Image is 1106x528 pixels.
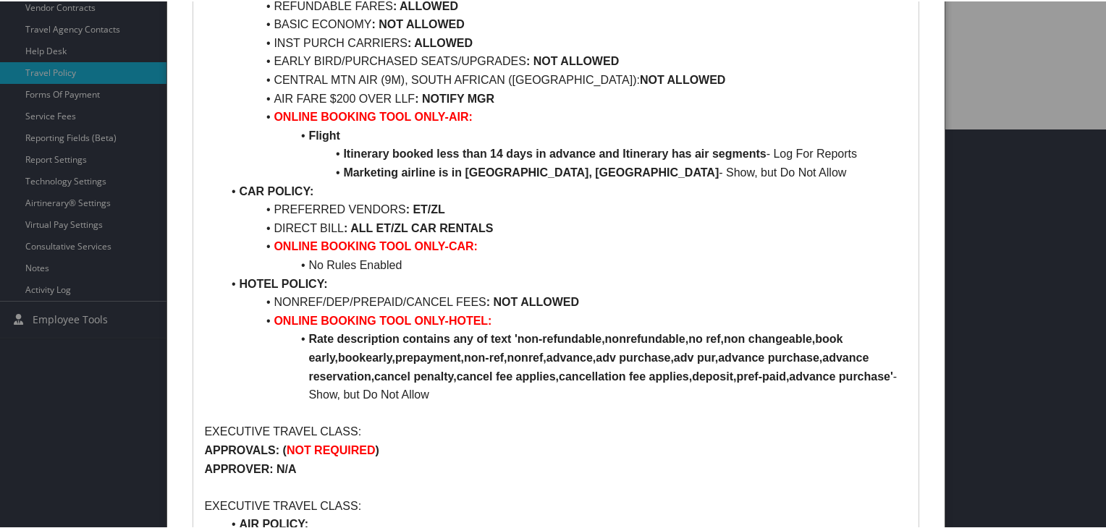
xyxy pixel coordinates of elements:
[343,146,766,158] strong: Itinerary booked less than 14 days in advance and Itinerary has air segments
[221,51,907,69] li: EARLY BIRD/PURCHASED SEATS/UPGRADES
[526,54,619,66] strong: : NOT ALLOWED
[343,165,719,177] strong: Marketing airline is in [GEOGRAPHIC_DATA], [GEOGRAPHIC_DATA]
[640,72,726,85] strong: NOT ALLOWED
[221,218,907,237] li: DIRECT BILL
[221,14,907,33] li: BASIC ECONOMY
[274,109,472,122] strong: ONLINE BOOKING TOOL ONLY-AIR:
[376,443,379,455] strong: )
[274,313,491,325] strong: ONLINE BOOKING TOOL ONLY-HOTEL:
[221,291,907,310] li: NONREF/DEP/PREPAID/CANCEL FEES
[221,69,907,88] li: CENTRAL MTN AIR (9M), SOUTH AFRICAN ([GEOGRAPHIC_DATA]):
[221,33,907,51] li: INST PURCH CARRIERS
[204,443,286,455] strong: APPROVALS: (
[221,88,907,107] li: AIR FARE $200 OVER LLF
[415,91,494,103] strong: : NOTIFY MGR
[372,17,465,29] strong: : NOT ALLOWED
[239,276,327,289] strong: HOTEL POLICY:
[221,143,907,162] li: - Log For Reports
[486,294,579,307] strong: : NOT ALLOWED
[287,443,376,455] strong: NOT REQUIRED
[274,239,478,251] strong: ONLINE BOOKING TOOL ONLY-CAR:
[204,461,296,474] strong: APPROVER: N/A
[239,184,313,196] strong: CAR POLICY:
[221,199,907,218] li: PREFERRED VENDORS
[408,35,473,48] strong: : ALLOWED
[406,202,445,214] strong: : ET/ZL
[308,331,892,380] strong: Rate description contains any of text 'non-refundable,nonrefundable,no ref,non changeable,book ea...
[344,221,494,233] strong: : ALL ET/ZL CAR RENTALS
[221,162,907,181] li: - Show, but Do Not Allow
[204,495,907,514] p: EXECUTIVE TRAVEL CLASS:
[221,328,907,402] li: - Show, but Do Not Allow
[308,128,340,140] strong: Flight
[221,255,907,273] li: No Rules Enabled
[204,421,907,440] p: EXECUTIVE TRAVEL CLASS:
